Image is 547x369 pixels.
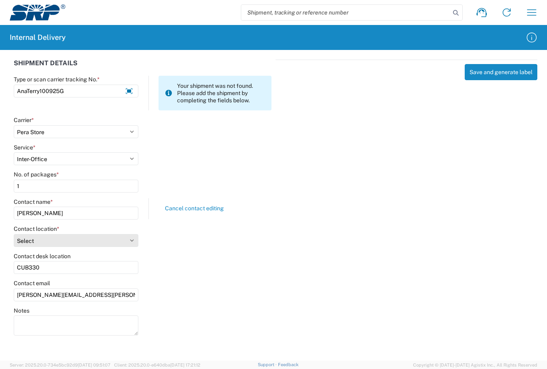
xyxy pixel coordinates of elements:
span: Client: 2025.20.0-e640dba [114,363,200,367]
a: Feedback [278,362,299,367]
label: Type or scan carrier tracking No. [14,76,100,83]
h2: Internal Delivery [10,33,66,42]
span: Your shipment was not found. Please add the shipment by completing the fields below. [177,82,265,104]
label: Contact location [14,225,59,232]
span: [DATE] 17:21:12 [170,363,200,367]
label: Contact email [14,280,50,287]
img: srp [10,4,65,21]
label: No. of packages [14,171,59,178]
span: Server: 2025.20.0-734e5bc92d9 [10,363,111,367]
input: Shipment, tracking or reference number [241,5,450,20]
span: Copyright © [DATE]-[DATE] Agistix Inc., All Rights Reserved [413,361,537,369]
button: Save and generate label [465,64,537,80]
span: [DATE] 09:51:07 [78,363,111,367]
a: Support [258,362,278,367]
label: Notes [14,307,29,314]
label: Contact name [14,198,53,205]
label: Carrier [14,116,34,124]
button: Cancel contact editing [159,201,230,216]
label: Contact desk location [14,253,71,260]
div: SHIPMENT DETAILS [14,60,271,76]
label: Service [14,144,35,151]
